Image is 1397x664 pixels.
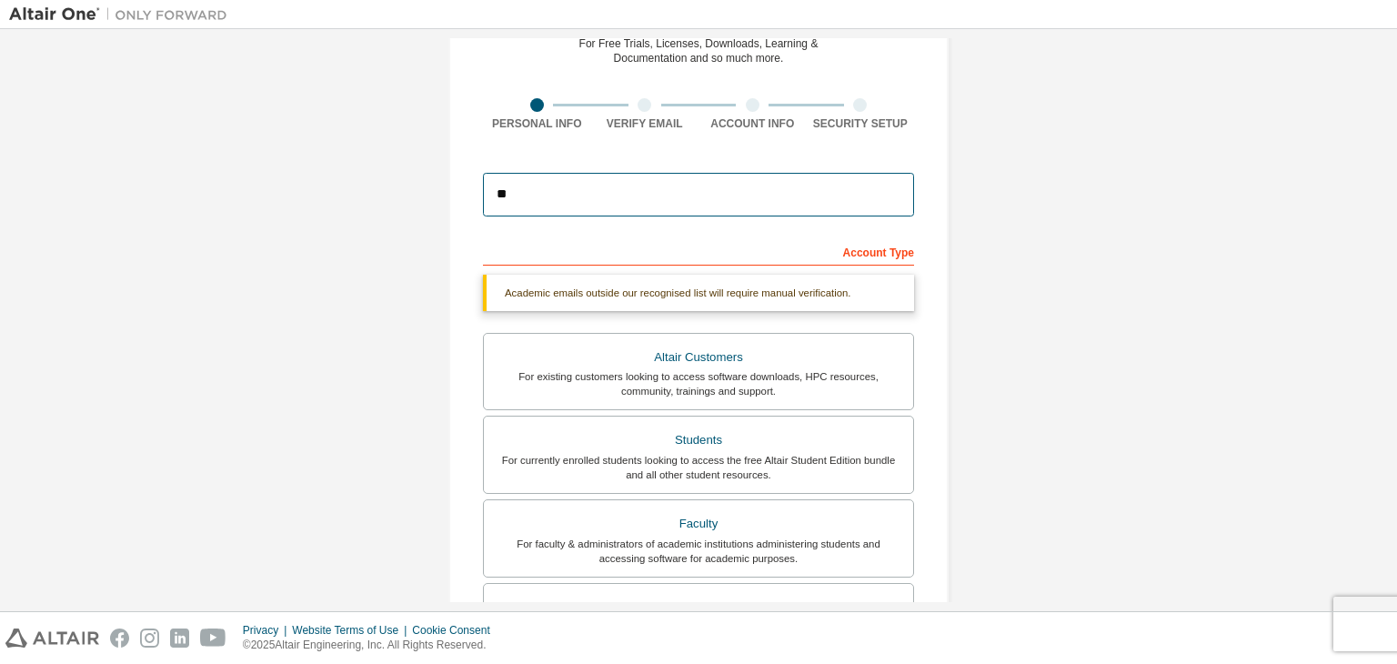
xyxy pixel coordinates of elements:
div: Altair Customers [495,345,902,370]
div: Account Info [698,116,807,131]
img: altair_logo.svg [5,629,99,648]
div: Privacy [243,623,292,638]
img: youtube.svg [200,629,226,648]
div: Everyone else [495,595,902,620]
div: Students [495,428,902,453]
div: Website Terms of Use [292,623,412,638]
div: For faculty & administrators of academic institutions administering students and accessing softwa... [495,537,902,566]
img: Altair One [9,5,236,24]
div: For Free Trials, Licenses, Downloads, Learning & Documentation and so much more. [579,36,819,65]
div: Cookie Consent [412,623,500,638]
img: linkedin.svg [170,629,189,648]
p: © 2025 Altair Engineering, Inc. All Rights Reserved. [243,638,501,653]
div: Faculty [495,511,902,537]
img: facebook.svg [110,629,129,648]
div: Account Type [483,236,914,266]
img: instagram.svg [140,629,159,648]
div: Academic emails outside our recognised list will require manual verification. [483,275,914,311]
div: Personal Info [483,116,591,131]
div: Security Setup [807,116,915,131]
div: Verify Email [591,116,699,131]
div: For currently enrolled students looking to access the free Altair Student Edition bundle and all ... [495,453,902,482]
div: For existing customers looking to access software downloads, HPC resources, community, trainings ... [495,369,902,398]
